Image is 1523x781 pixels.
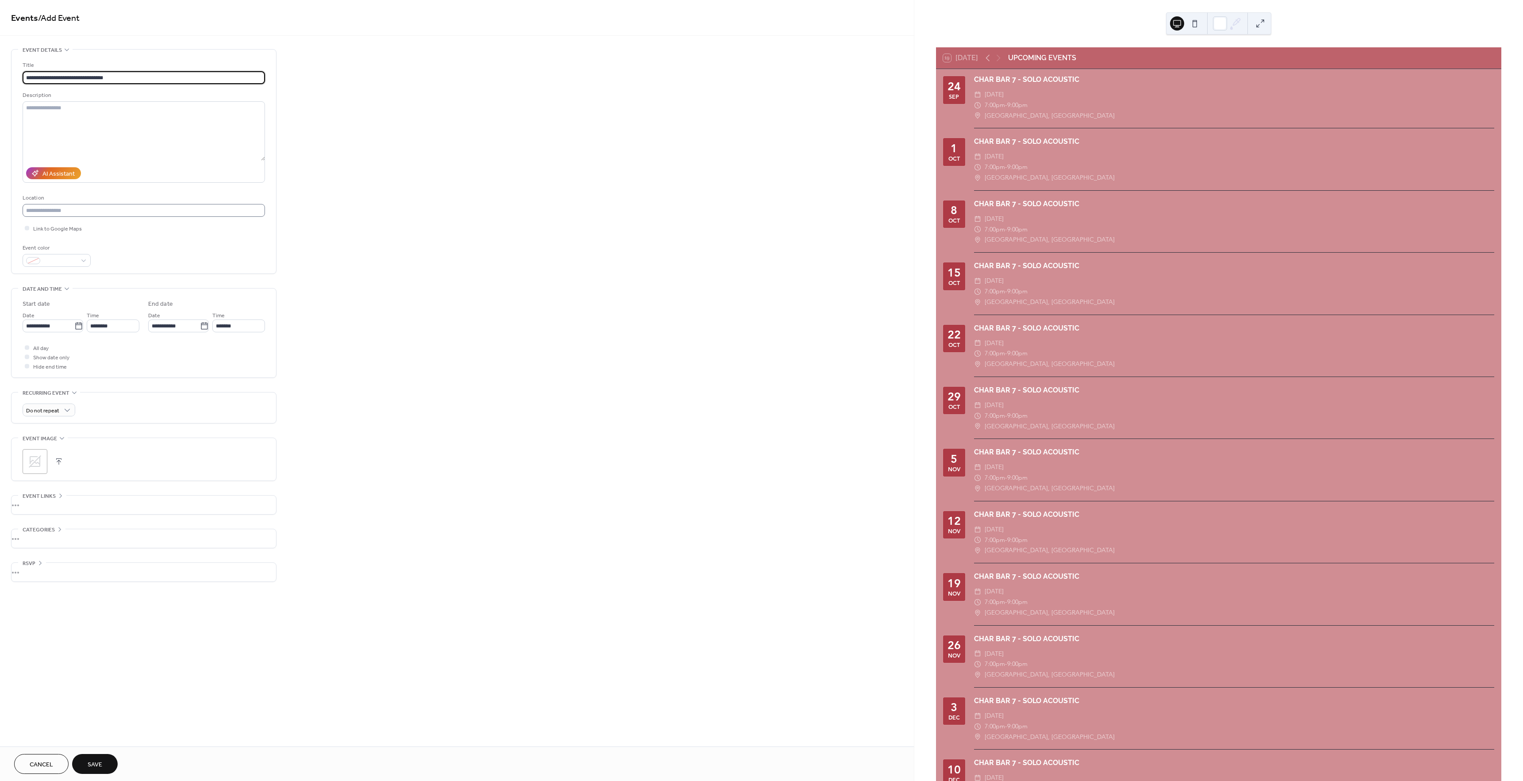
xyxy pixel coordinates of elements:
span: - [1005,162,1007,173]
span: Event details [23,46,62,55]
div: Dec [948,715,960,720]
span: 9:00pm [1007,597,1028,608]
span: 7:00pm [985,535,1005,546]
div: 8 [951,205,957,216]
div: Title [23,61,263,70]
div: ​ [974,297,981,308]
span: [DATE] [985,151,1004,162]
div: Oct [948,280,960,286]
div: ​ [974,151,981,162]
div: ​ [974,524,981,535]
span: All day [33,344,49,353]
div: 5 [951,454,957,465]
div: ​ [974,162,981,173]
span: Time [212,311,225,320]
div: Nov [948,528,960,534]
div: ​ [974,338,981,349]
div: 15 [948,267,961,278]
span: 7:00pm [985,224,1005,235]
div: ​ [974,286,981,297]
span: [GEOGRAPHIC_DATA], [GEOGRAPHIC_DATA] [985,235,1115,245]
div: ​ [974,421,981,432]
div: 1 [951,143,957,154]
div: ​ [974,535,981,546]
span: / Add Event [38,10,80,27]
div: ​ [974,400,981,411]
span: Show date only [33,353,69,362]
button: Save [72,754,118,774]
div: AI Assistant [42,169,75,179]
span: [GEOGRAPHIC_DATA], [GEOGRAPHIC_DATA] [985,111,1115,121]
span: 9:00pm [1007,286,1028,297]
span: [GEOGRAPHIC_DATA], [GEOGRAPHIC_DATA] [985,732,1115,743]
span: Date [148,311,160,320]
span: Recurring event [23,389,69,398]
div: Nov [948,591,960,596]
span: [DATE] [985,586,1004,597]
div: Sep [949,94,959,100]
span: Event image [23,434,57,443]
span: [DATE] [985,338,1004,349]
div: Oct [948,156,960,162]
span: [GEOGRAPHIC_DATA], [GEOGRAPHIC_DATA] [985,545,1115,556]
div: ​ [974,276,981,286]
div: ​ [974,649,981,659]
span: Event links [23,492,56,501]
div: ​ [974,732,981,743]
span: Date and time [23,285,62,294]
div: 3 [951,702,957,713]
button: Cancel [14,754,69,774]
span: 7:00pm [985,659,1005,669]
div: CHAR BAR 7 - SOLO ACOUSTIC [974,136,1494,147]
button: AI Assistant [26,167,81,179]
div: 29 [948,391,961,402]
span: [GEOGRAPHIC_DATA], [GEOGRAPHIC_DATA] [985,359,1115,369]
span: [GEOGRAPHIC_DATA], [GEOGRAPHIC_DATA] [985,421,1115,432]
span: RSVP [23,559,35,568]
span: Cancel [30,760,53,769]
div: CHAR BAR 7 - SOLO ACOUSTIC [974,261,1494,271]
span: - [1005,348,1007,359]
span: 9:00pm [1007,659,1028,669]
span: 9:00pm [1007,721,1028,732]
div: 22 [948,329,961,340]
div: Oct [948,218,960,223]
span: [GEOGRAPHIC_DATA], [GEOGRAPHIC_DATA] [985,608,1115,618]
div: ​ [974,100,981,111]
div: ​ [974,111,981,121]
span: - [1005,535,1007,546]
div: CHAR BAR 7 - SOLO ACOUSTIC [974,447,1494,458]
div: Start date [23,300,50,309]
div: Description [23,91,263,100]
span: - [1005,473,1007,483]
div: CHAR BAR 7 - SOLO ACOUSTIC [974,509,1494,520]
div: ​ [974,721,981,732]
span: 9:00pm [1007,411,1028,421]
div: ​ [974,224,981,235]
span: 9:00pm [1007,473,1028,483]
span: 7:00pm [985,286,1005,297]
span: 9:00pm [1007,100,1028,111]
div: ​ [974,545,981,556]
div: 26 [948,640,961,651]
span: [DATE] [985,462,1004,473]
span: Hide end time [33,362,67,372]
div: ​ [974,214,981,224]
div: ; [23,449,47,474]
div: ••• [12,529,276,548]
span: 9:00pm [1007,348,1028,359]
span: [DATE] [985,276,1004,286]
span: - [1005,286,1007,297]
div: ​ [974,483,981,494]
div: Oct [948,342,960,348]
span: [GEOGRAPHIC_DATA], [GEOGRAPHIC_DATA] [985,483,1115,494]
div: 12 [948,516,961,527]
span: [DATE] [985,400,1004,411]
span: - [1005,411,1007,421]
a: Events [11,10,38,27]
div: 10 [948,764,961,775]
span: Time [87,311,99,320]
div: Nov [948,653,960,658]
span: [DATE] [985,711,1004,721]
div: ​ [974,711,981,721]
